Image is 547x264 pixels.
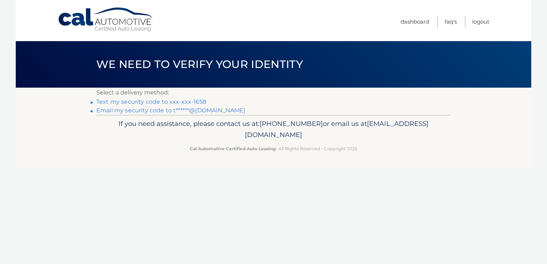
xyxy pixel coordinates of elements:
[260,119,323,128] span: [PHONE_NUMBER]
[96,98,206,105] a: Text my security code to xxx-xxx-1658
[101,118,446,141] p: If you need assistance, please contact us at: or email us at
[190,146,276,151] strong: Cal Automotive Certified Auto Leasing
[96,58,303,71] span: We need to verify your identity
[401,16,429,28] a: Dashboard
[472,16,489,28] a: Logout
[96,107,246,114] a: Email my security code to t******@[DOMAIN_NAME]
[96,88,451,98] p: Select a delivery method:
[101,145,446,152] p: - All Rights Reserved - Copyright 2025
[445,16,457,28] a: FAQ's
[58,7,154,33] a: Cal Automotive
